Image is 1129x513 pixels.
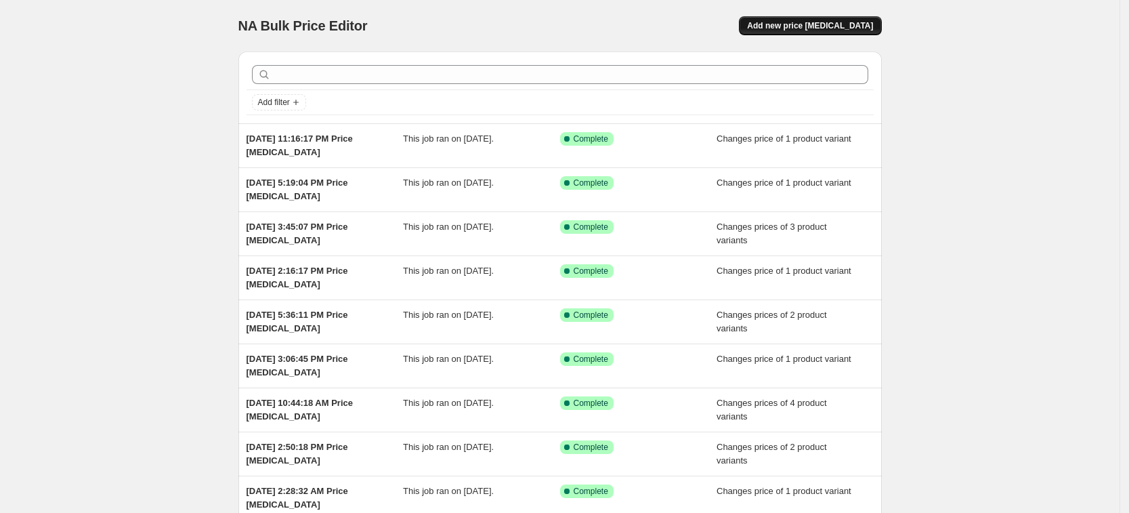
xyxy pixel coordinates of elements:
[739,16,881,35] button: Add new price [MEDICAL_DATA]
[247,266,348,289] span: [DATE] 2:16:17 PM Price [MEDICAL_DATA]
[574,310,608,321] span: Complete
[403,178,494,188] span: This job ran on [DATE].
[574,442,608,453] span: Complete
[403,222,494,232] span: This job ran on [DATE].
[403,310,494,320] span: This job ran on [DATE].
[717,442,827,466] span: Changes prices of 2 product variants
[717,354,851,364] span: Changes price of 1 product variant
[247,398,354,422] span: [DATE] 10:44:18 AM Price [MEDICAL_DATA]
[247,134,353,157] span: [DATE] 11:16:17 PM Price [MEDICAL_DATA]
[574,354,608,365] span: Complete
[717,486,851,496] span: Changes price of 1 product variant
[403,354,494,364] span: This job ran on [DATE].
[574,134,608,144] span: Complete
[574,178,608,188] span: Complete
[403,266,494,276] span: This job ran on [DATE].
[717,310,827,333] span: Changes prices of 2 product variants
[403,134,494,144] span: This job ran on [DATE].
[247,354,348,377] span: [DATE] 3:06:45 PM Price [MEDICAL_DATA]
[574,222,608,232] span: Complete
[247,442,348,466] span: [DATE] 2:50:18 PM Price [MEDICAL_DATA]
[238,18,368,33] span: NA Bulk Price Editor
[717,398,827,422] span: Changes prices of 4 product variants
[403,398,494,408] span: This job ran on [DATE].
[403,442,494,452] span: This job ran on [DATE].
[247,178,348,201] span: [DATE] 5:19:04 PM Price [MEDICAL_DATA]
[574,266,608,276] span: Complete
[717,134,851,144] span: Changes price of 1 product variant
[258,97,290,108] span: Add filter
[247,222,348,245] span: [DATE] 3:45:07 PM Price [MEDICAL_DATA]
[747,20,873,31] span: Add new price [MEDICAL_DATA]
[574,486,608,497] span: Complete
[252,94,306,110] button: Add filter
[717,266,851,276] span: Changes price of 1 product variant
[247,310,348,333] span: [DATE] 5:36:11 PM Price [MEDICAL_DATA]
[574,398,608,409] span: Complete
[247,486,348,510] span: [DATE] 2:28:32 AM Price [MEDICAL_DATA]
[717,222,827,245] span: Changes prices of 3 product variants
[403,486,494,496] span: This job ran on [DATE].
[717,178,851,188] span: Changes price of 1 product variant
